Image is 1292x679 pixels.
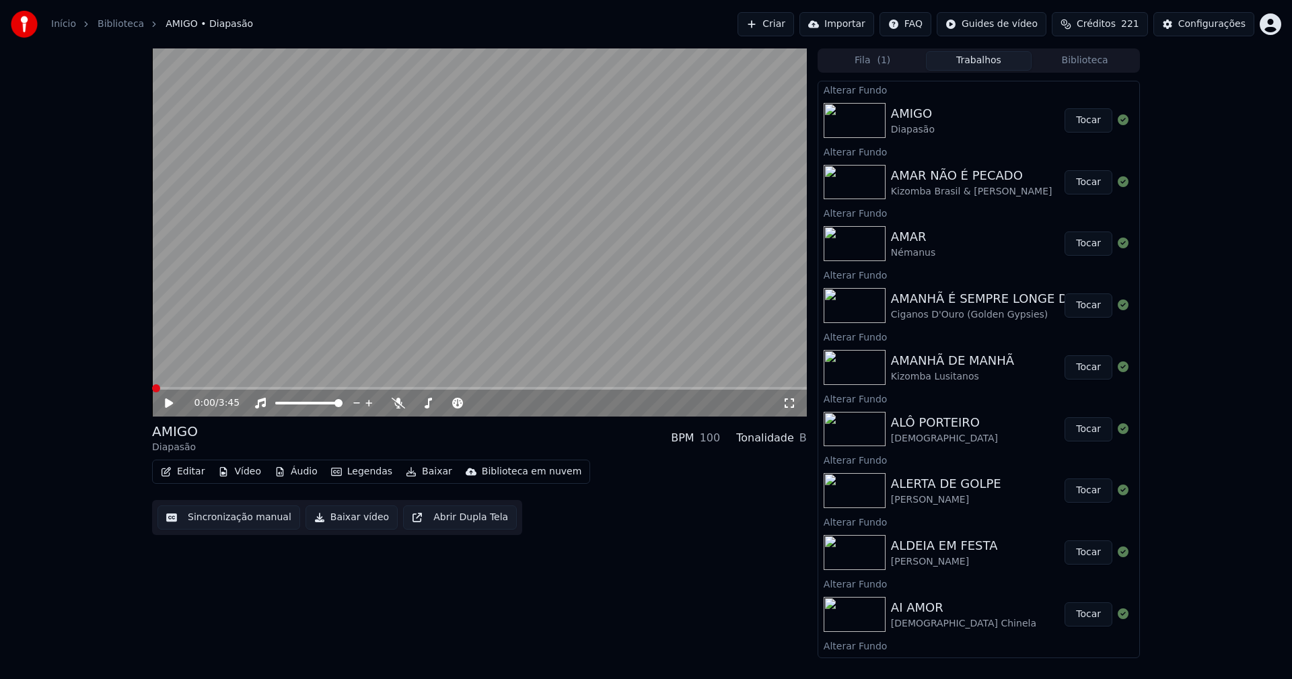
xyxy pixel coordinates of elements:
[1121,17,1139,31] span: 221
[891,351,1014,370] div: AMANHÃ DE MANHÃ
[51,17,76,31] a: Início
[891,474,1001,493] div: ALERTA DE GOLPE
[818,513,1139,530] div: Alterar Fundo
[326,462,398,481] button: Legendas
[51,17,253,31] nav: breadcrumb
[482,465,582,478] div: Biblioteca em nuvem
[194,396,215,410] span: 0:00
[166,17,253,31] span: AMIGO • Diapasão
[891,227,935,246] div: AMAR
[671,430,694,446] div: BPM
[891,166,1052,185] div: AMAR NÃO É PECADO
[1065,478,1112,503] button: Tocar
[891,555,998,569] div: [PERSON_NAME]
[891,289,1106,308] div: AMANHÃ É SEMPRE LONGE DEMAIS
[736,430,794,446] div: Tonalidade
[937,12,1046,36] button: Guides de vídeo
[213,462,266,481] button: Vídeo
[891,370,1014,384] div: Kizomba Lusitanos
[891,598,1036,617] div: AI AMOR
[818,390,1139,406] div: Alterar Fundo
[11,11,38,38] img: youka
[880,12,931,36] button: FAQ
[152,422,198,441] div: AMIGO
[306,505,398,530] button: Baixar vídeo
[1052,12,1148,36] button: Créditos221
[891,493,1001,507] div: [PERSON_NAME]
[1065,293,1112,318] button: Tocar
[891,432,998,445] div: [DEMOGRAPHIC_DATA]
[1065,355,1112,380] button: Tocar
[700,430,721,446] div: 100
[400,462,458,481] button: Baixar
[877,54,890,67] span: ( 1 )
[799,430,807,446] div: B
[152,441,198,454] div: Diapasão
[818,452,1139,468] div: Alterar Fundo
[1065,602,1112,627] button: Tocar
[1178,17,1246,31] div: Configurações
[891,413,998,432] div: ALÔ PORTEIRO
[891,246,935,260] div: Némanus
[799,12,874,36] button: Importar
[891,308,1106,322] div: Ciganos D'Ouro (Golden Gypsies)
[1065,231,1112,256] button: Tocar
[891,185,1052,199] div: Kizomba Brasil & [PERSON_NAME]
[1065,417,1112,441] button: Tocar
[738,12,794,36] button: Criar
[891,104,935,123] div: AMIGO
[1065,170,1112,194] button: Tocar
[155,462,210,481] button: Editar
[818,575,1139,592] div: Alterar Fundo
[98,17,144,31] a: Biblioteca
[1065,108,1112,133] button: Tocar
[1077,17,1116,31] span: Créditos
[818,205,1139,221] div: Alterar Fundo
[818,637,1139,653] div: Alterar Fundo
[820,51,926,71] button: Fila
[926,51,1032,71] button: Trabalhos
[891,536,998,555] div: ALDEIA EM FESTA
[219,396,240,410] span: 3:45
[818,328,1139,345] div: Alterar Fundo
[818,143,1139,159] div: Alterar Fundo
[269,462,323,481] button: Áudio
[818,266,1139,283] div: Alterar Fundo
[1153,12,1254,36] button: Configurações
[403,505,517,530] button: Abrir Dupla Tela
[891,123,935,137] div: Diapasão
[194,396,227,410] div: /
[157,505,300,530] button: Sincronização manual
[891,617,1036,631] div: [DEMOGRAPHIC_DATA] Chinela
[1065,540,1112,565] button: Tocar
[818,81,1139,98] div: Alterar Fundo
[1032,51,1138,71] button: Biblioteca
